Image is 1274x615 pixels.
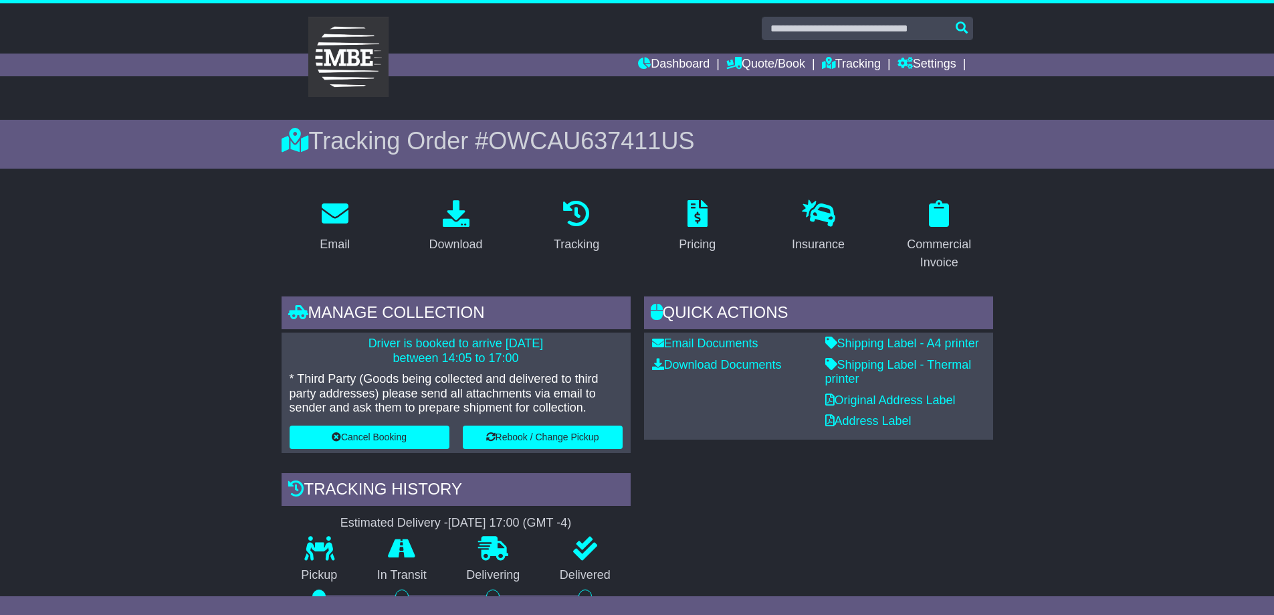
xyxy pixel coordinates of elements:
[282,568,358,583] p: Pickup
[825,414,912,428] a: Address Label
[894,236,984,272] div: Commercial Invoice
[290,372,623,416] p: * Third Party (Goods being collected and delivered to third party addresses) please send all atta...
[357,568,447,583] p: In Transit
[638,54,710,76] a: Dashboard
[822,54,881,76] a: Tracking
[825,358,972,386] a: Shipping Label - Thermal printer
[679,236,716,254] div: Pricing
[825,337,979,350] a: Shipping Label - A4 printer
[282,296,631,333] div: Manage collection
[554,236,599,254] div: Tracking
[282,473,631,509] div: Tracking history
[670,195,724,258] a: Pricing
[447,568,540,583] p: Delivering
[545,195,608,258] a: Tracking
[282,126,993,155] div: Tracking Order #
[726,54,805,76] a: Quote/Book
[290,337,623,365] p: Driver is booked to arrive [DATE] between 14:05 to 17:00
[420,195,491,258] a: Download
[652,337,758,350] a: Email Documents
[825,393,956,407] a: Original Address Label
[652,358,782,371] a: Download Documents
[488,127,694,155] span: OWCAU637411US
[885,195,993,276] a: Commercial Invoice
[320,236,350,254] div: Email
[463,426,623,449] button: Rebook / Change Pickup
[897,54,956,76] a: Settings
[540,568,631,583] p: Delivered
[783,195,853,258] a: Insurance
[448,516,571,531] div: [DATE] 17:00 (GMT -4)
[644,296,993,333] div: Quick Actions
[429,236,482,254] div: Download
[282,516,631,531] div: Estimated Delivery -
[290,426,449,449] button: Cancel Booking
[311,195,358,258] a: Email
[792,236,845,254] div: Insurance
